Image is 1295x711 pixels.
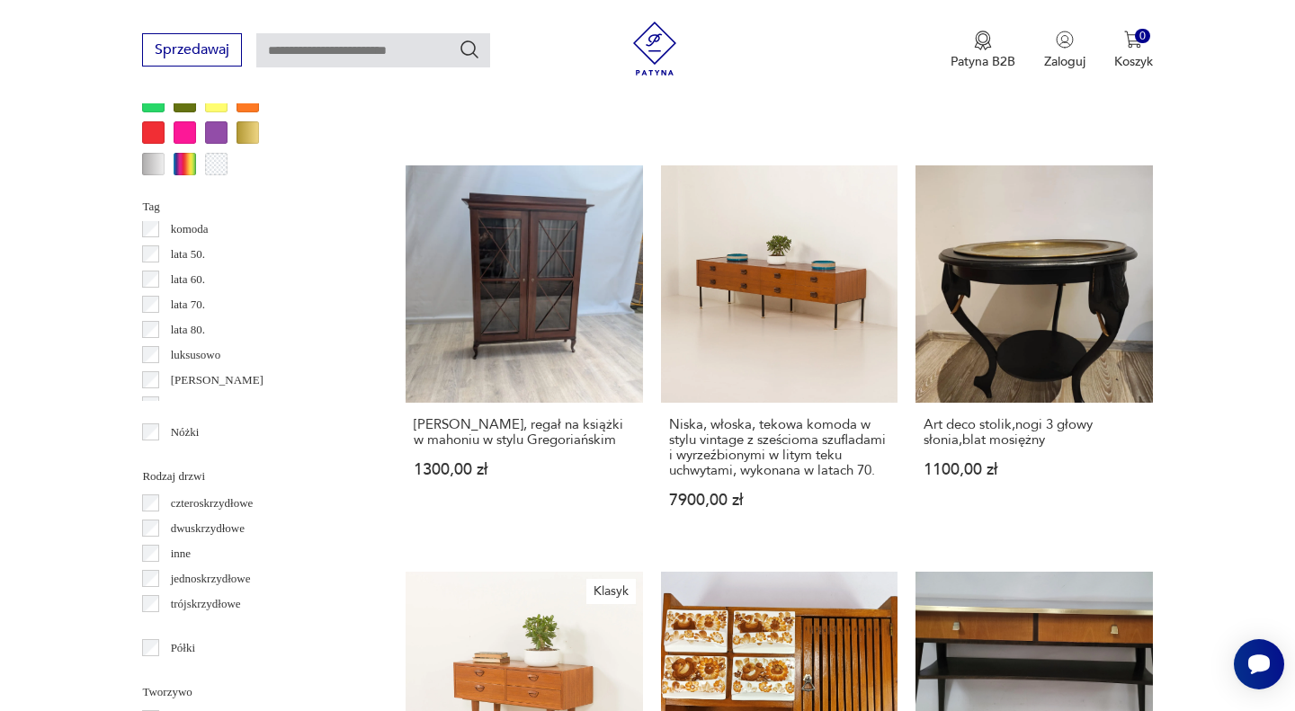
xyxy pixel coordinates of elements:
p: 7900,00 zł [669,493,889,508]
p: luksusowo [171,345,221,365]
p: Koszyk [1114,53,1153,70]
img: Ikona medalu [974,31,992,50]
p: 1100,00 zł [924,462,1144,477]
a: Ikona medaluPatyna B2B [951,31,1015,70]
h3: Niska, włoska, tekowa komoda w stylu vintage z sześcioma szufladami i wyrzeźbionymi w litym teku ... [669,417,889,478]
button: Sprzedawaj [142,33,242,67]
p: 1300,00 zł [414,462,634,477]
p: Tworzywo [142,682,362,702]
p: lata 70. [171,295,205,315]
p: trójskrzydłowe [171,594,241,614]
img: Ikonka użytkownika [1056,31,1074,49]
div: 0 [1135,29,1150,44]
p: Półki [171,638,195,658]
p: mid-century modern [171,395,267,415]
p: dwuskrzydłowe [171,519,245,538]
button: 0Koszyk [1114,31,1153,70]
iframe: Smartsupp widget button [1234,639,1284,689]
p: Patyna B2B [951,53,1015,70]
p: lata 80. [171,320,205,340]
p: komoda [171,219,209,239]
h3: Art deco stolik,nogi 3 głowy słonia,blat mosiężny [924,417,1144,448]
p: Tag [142,197,362,217]
p: Zaloguj [1044,53,1085,70]
p: jednoskrzydłowe [171,569,251,589]
p: czteroskrzydłowe [171,493,254,513]
img: Patyna - sklep z meblami i dekoracjami vintage [628,22,682,76]
p: lata 50. [171,244,205,264]
p: Rodzaj drzwi [142,467,362,486]
a: Art deco stolik,nogi 3 głowy słonia,blat mosiężnyArt deco stolik,nogi 3 głowy słonia,blat mosiężn... [915,165,1152,542]
p: lata 60. [171,270,205,289]
button: Patyna B2B [951,31,1015,70]
p: [PERSON_NAME] [171,370,263,390]
p: Nóżki [171,422,200,442]
button: Zaloguj [1044,31,1085,70]
h3: [PERSON_NAME], regał na książki w mahoniu w stylu Gregoriańskim [414,417,634,448]
a: Niska, włoska, tekowa komoda w stylu vintage z sześcioma szufladami i wyrzeźbionymi w litym teku ... [661,165,898,542]
p: inne [171,544,191,564]
img: Ikona koszyka [1124,31,1142,49]
a: Witryna, regał na książki w mahoniu w stylu Gregoriańskim[PERSON_NAME], regał na książki w mahoni... [406,165,642,542]
a: Sprzedawaj [142,45,242,58]
button: Szukaj [459,39,480,60]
